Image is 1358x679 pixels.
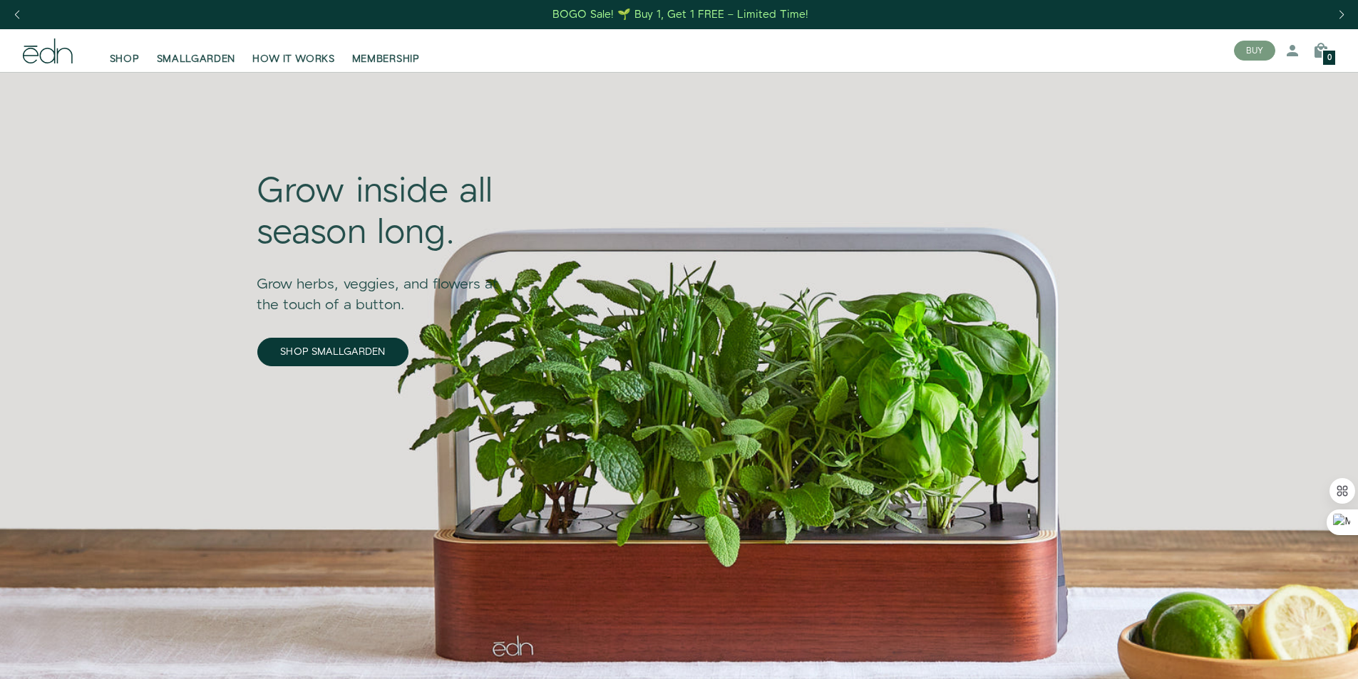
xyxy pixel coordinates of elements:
[1234,41,1275,61] button: BUY
[257,172,520,254] div: Grow inside all season long.
[110,52,140,66] span: SHOP
[352,52,420,66] span: MEMBERSHIP
[257,338,408,366] a: SHOP SMALLGARDEN
[1327,54,1332,62] span: 0
[244,35,343,66] a: HOW IT WORKS
[551,4,810,26] a: BOGO Sale! 🌱 Buy 1, Get 1 FREE – Limited Time!
[252,52,334,66] span: HOW IT WORKS
[157,52,236,66] span: SMALLGARDEN
[257,254,520,316] div: Grow herbs, veggies, and flowers at the touch of a button.
[101,35,148,66] a: SHOP
[344,35,428,66] a: MEMBERSHIP
[552,7,808,22] div: BOGO Sale! 🌱 Buy 1, Get 1 FREE – Limited Time!
[148,35,245,66] a: SMALLGARDEN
